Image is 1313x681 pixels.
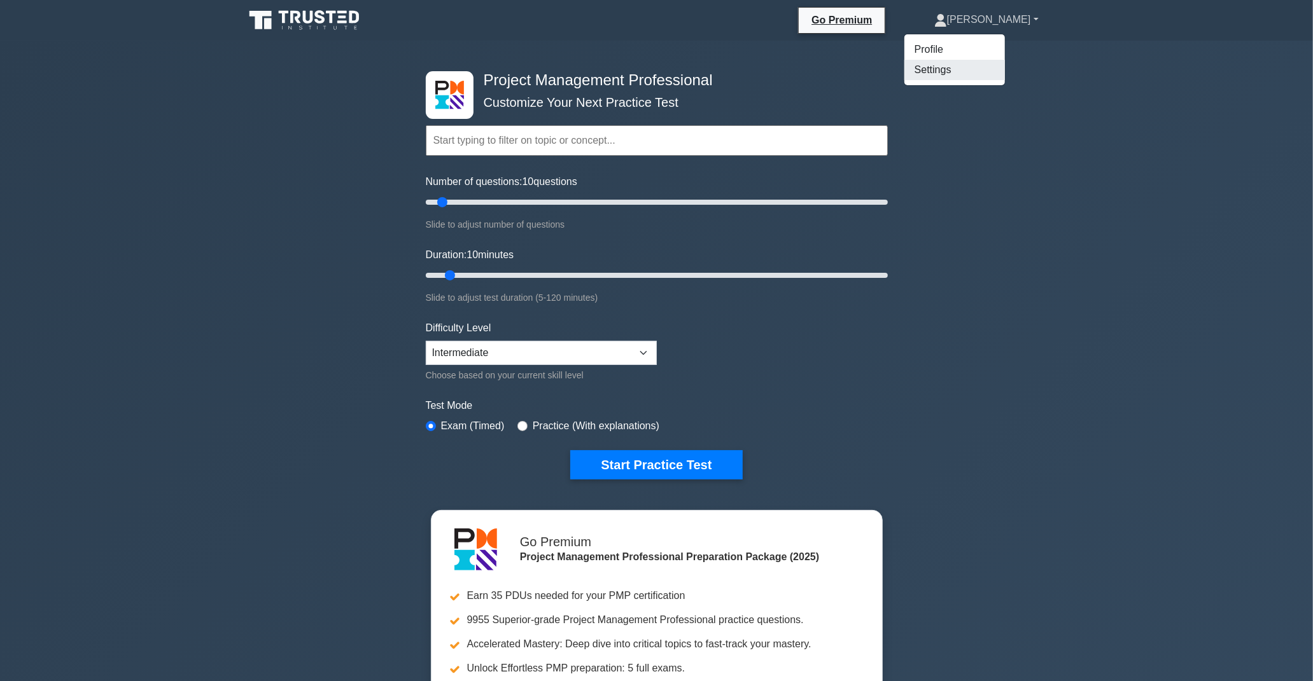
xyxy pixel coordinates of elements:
[426,217,888,232] div: Slide to adjust number of questions
[467,249,478,260] span: 10
[441,418,505,434] label: Exam (Timed)
[426,320,491,336] label: Difficulty Level
[426,247,514,263] label: Duration: minutes
[426,290,888,305] div: Slide to adjust test duration (5-120 minutes)
[426,125,888,156] input: Start typing to filter on topic or concept...
[904,34,1006,86] ul: [PERSON_NAME]
[570,450,742,479] button: Start Practice Test
[804,12,880,28] a: Go Premium
[426,398,888,413] label: Test Mode
[904,39,1005,60] a: Profile
[904,7,1069,32] a: [PERSON_NAME]
[426,368,657,383] div: Choose based on your current skill level
[904,60,1005,80] a: Settings
[523,176,534,187] span: 10
[479,71,825,90] h4: Project Management Professional
[533,418,659,434] label: Practice (With explanations)
[426,174,577,189] label: Number of questions: questions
